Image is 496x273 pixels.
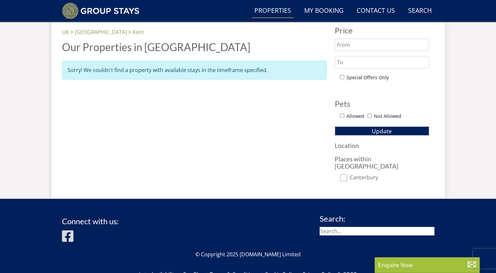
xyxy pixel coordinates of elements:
a: [GEOGRAPHIC_DATA] [75,28,127,36]
a: My Booking [302,4,346,18]
img: Facebook [62,229,73,243]
input: From [335,39,429,51]
a: Search [406,4,434,18]
input: Search... [320,227,434,235]
h1: Our Properties in [GEOGRAPHIC_DATA] [62,41,327,53]
span: > [70,28,73,36]
input: To [335,56,429,68]
p: Enquire Now [378,261,476,269]
button: Update [335,126,429,136]
h3: Places within [GEOGRAPHIC_DATA] [335,155,429,169]
div: Sorry! We couldn't find a property with available stays in the timeframe specified. [62,61,327,80]
h3: Connect with us: [62,217,119,226]
label: Canterbury [350,174,429,182]
h3: Location [335,142,429,149]
a: Contact Us [354,4,398,18]
span: > [128,28,131,36]
label: Special Offers Only [347,74,389,81]
label: Allowed [347,113,364,120]
label: Not Allowed [374,113,401,120]
img: Group Stays [62,3,140,19]
a: Kent [132,28,144,36]
span: Update [372,127,392,135]
h3: Pets [335,100,429,108]
h3: Price [335,26,429,35]
h3: Search: [320,214,434,223]
p: © Copyright 2025 [DOMAIN_NAME] Limited [62,250,434,258]
a: Properties [252,4,294,18]
a: UK [62,28,69,36]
